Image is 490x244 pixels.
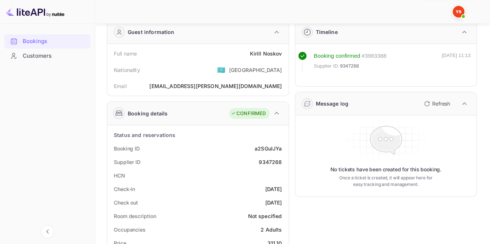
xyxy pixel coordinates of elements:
div: Guest information [128,28,175,36]
div: [DATE] [265,199,282,206]
div: a2SGuIJYa [255,145,282,152]
div: Customers [23,52,87,60]
div: [DATE] [265,185,282,193]
p: Refresh [432,100,450,107]
a: Bookings [4,34,90,48]
div: Booking details [128,110,168,117]
div: Not specified [248,212,282,220]
div: Bookings [4,34,90,49]
p: Once a ticket is created, it will appear here for easy tracking and management. [337,175,434,188]
div: Check out [114,199,138,206]
img: Yandex Support [453,6,464,18]
div: [EMAIL_ADDRESS][PERSON_NAME][DOMAIN_NAME] [149,82,282,90]
div: Occupancies [114,226,146,233]
div: Kirill Noskov [250,50,282,57]
div: Room description [114,212,156,220]
div: Booking confirmed [314,52,360,60]
div: Message log [316,100,349,107]
div: 2 Adults [261,226,282,233]
div: Supplier ID [114,158,141,166]
div: [DATE] 11:13 [442,52,471,73]
div: Booking ID [114,145,140,152]
p: No tickets have been created for this booking. [330,166,441,173]
div: Status and reservations [114,131,175,139]
div: 9347268 [259,158,282,166]
span: 9347268 [340,62,359,70]
div: Check-in [114,185,135,193]
span: United States [217,63,225,76]
span: Supplier ID: [314,62,340,70]
div: Nationality [114,66,140,74]
div: [GEOGRAPHIC_DATA] [229,66,282,74]
a: Customers [4,49,90,62]
button: Refresh [420,98,453,110]
div: Email [114,82,127,90]
button: Collapse navigation [41,225,54,238]
div: Timeline [316,28,338,36]
div: # 3983388 [362,52,386,60]
div: CONFIRMED [231,110,266,117]
img: LiteAPI logo [6,6,64,18]
div: Full name [114,50,137,57]
div: Bookings [23,37,87,46]
div: HCN [114,172,125,179]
